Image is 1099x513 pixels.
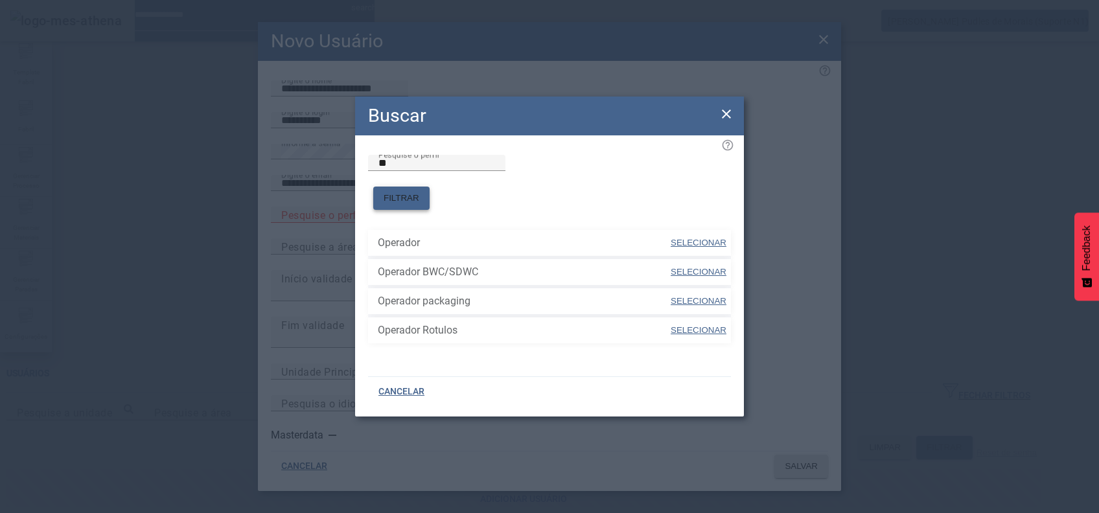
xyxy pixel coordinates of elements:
button: CANCELAR [368,380,435,404]
span: Operador BWC/SDWC [378,264,669,280]
button: Feedback - Mostrar pesquisa [1074,212,1099,301]
button: SELECIONAR [669,231,728,255]
span: Operador packaging [378,293,669,309]
span: SELECIONAR [671,238,726,247]
span: SELECIONAR [671,296,726,306]
span: FILTRAR [384,192,419,205]
button: SELECIONAR [669,260,728,284]
span: Feedback [1081,225,1093,271]
h2: Buscar [368,102,426,130]
span: Operador Rotulos [378,323,669,338]
span: SELECIONAR [671,325,726,335]
mat-label: Pesquise o perfil [378,150,439,159]
button: SELECIONAR [669,290,728,313]
button: SELECIONAR [669,319,728,342]
span: SELECIONAR [671,267,726,277]
button: FILTRAR [373,187,430,210]
span: CANCELAR [378,385,424,398]
span: Operador [378,235,669,251]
